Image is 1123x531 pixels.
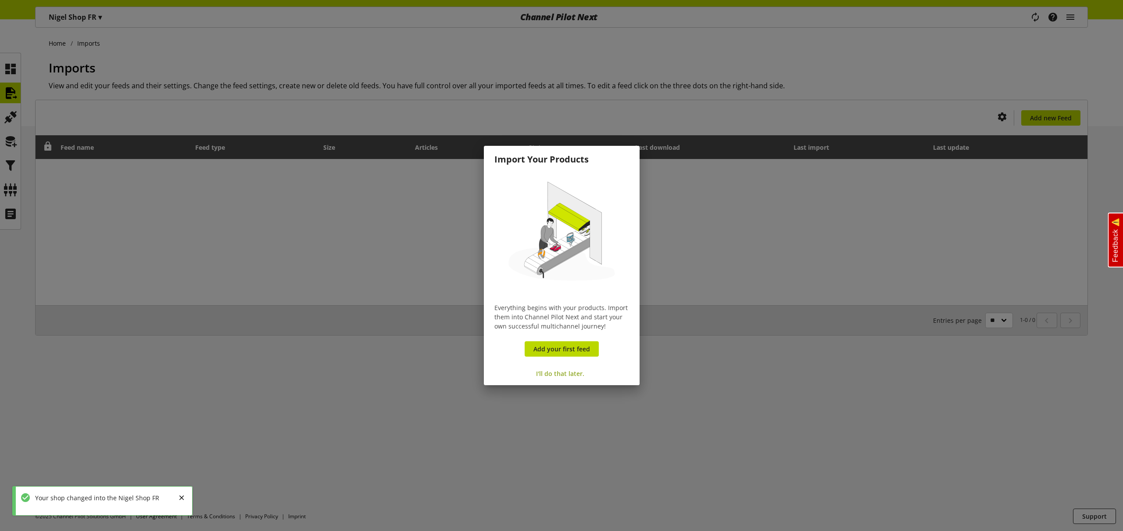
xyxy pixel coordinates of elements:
a: Feedback ⚠️ [1108,213,1123,267]
p: Everything begins with your products. Import them into Channel Pilot Next and start your own succ... [494,303,629,331]
img: ce2b93688b7a4d1f15e5c669d171ab6f.svg [494,166,629,301]
div: Your shop changed into the Nigel Shop FR [31,493,159,502]
span: I'll do that later. [536,369,584,378]
span: Add your first feed [533,344,590,354]
button: I'll do that later. [530,366,593,381]
h1: Import Your Products [494,153,629,166]
a: Add your first feed [525,341,599,357]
